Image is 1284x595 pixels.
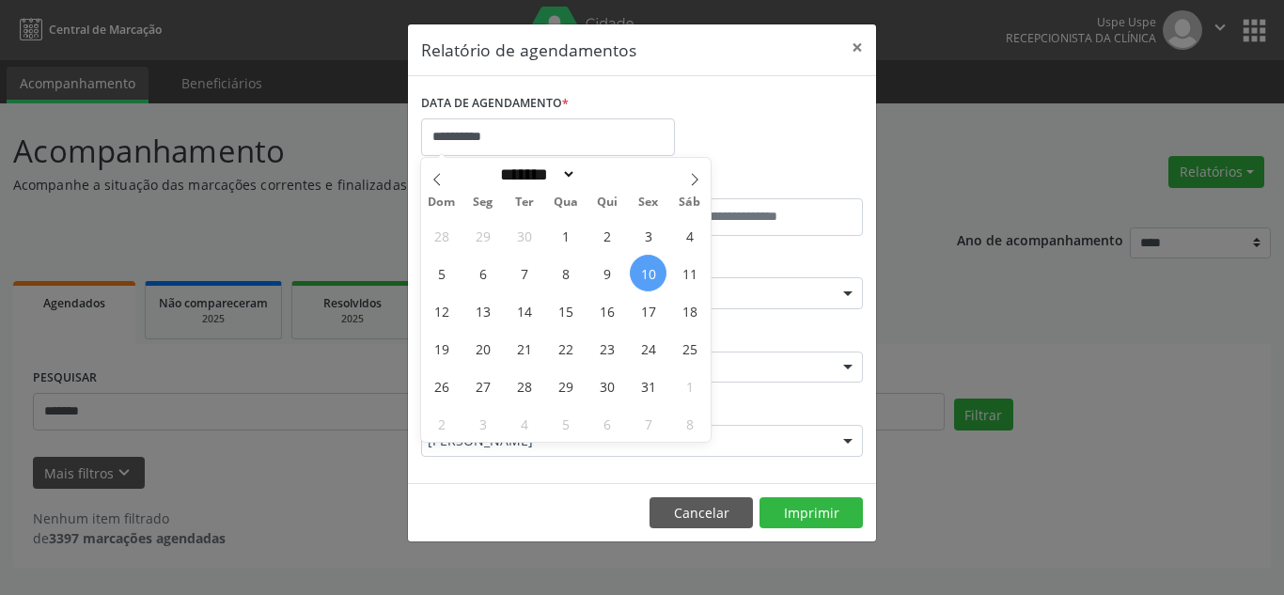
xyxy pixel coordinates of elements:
button: Cancelar [650,497,753,529]
span: Sáb [669,196,711,209]
span: Outubro 17, 2025 [630,292,666,329]
span: Novembro 6, 2025 [588,405,625,442]
span: Outubro 4, 2025 [671,217,708,254]
span: Outubro 15, 2025 [547,292,584,329]
span: Setembro 30, 2025 [506,217,542,254]
span: Outubro 12, 2025 [423,292,460,329]
span: Outubro 14, 2025 [506,292,542,329]
span: Outubro 5, 2025 [423,255,460,291]
span: Outubro 16, 2025 [588,292,625,329]
span: Outubro 27, 2025 [464,368,501,404]
span: Outubro 9, 2025 [588,255,625,291]
span: Outubro 13, 2025 [464,292,501,329]
span: Setembro 28, 2025 [423,217,460,254]
span: Outubro 11, 2025 [671,255,708,291]
h5: Relatório de agendamentos [421,38,636,62]
span: Outubro 6, 2025 [464,255,501,291]
span: Setembro 29, 2025 [464,217,501,254]
span: Outubro 7, 2025 [506,255,542,291]
span: Dom [421,196,462,209]
span: Outubro 19, 2025 [423,330,460,367]
span: Outubro 26, 2025 [423,368,460,404]
span: Novembro 4, 2025 [506,405,542,442]
label: ATÉ [647,169,863,198]
span: Outubro 30, 2025 [588,368,625,404]
span: Outubro 2, 2025 [588,217,625,254]
span: Outubro 20, 2025 [464,330,501,367]
span: Outubro 22, 2025 [547,330,584,367]
span: Outubro 21, 2025 [506,330,542,367]
span: Outubro 10, 2025 [630,255,666,291]
span: Outubro 23, 2025 [588,330,625,367]
span: Novembro 7, 2025 [630,405,666,442]
span: Qua [545,196,587,209]
span: Outubro 29, 2025 [547,368,584,404]
span: Sex [628,196,669,209]
span: Novembro 5, 2025 [547,405,584,442]
span: Novembro 1, 2025 [671,368,708,404]
span: Novembro 2, 2025 [423,405,460,442]
span: Ter [504,196,545,209]
span: Novembro 3, 2025 [464,405,501,442]
span: Outubro 1, 2025 [547,217,584,254]
span: Outubro 3, 2025 [630,217,666,254]
span: Outubro 24, 2025 [630,330,666,367]
label: DATA DE AGENDAMENTO [421,89,569,118]
span: Outubro 8, 2025 [547,255,584,291]
span: Outubro 28, 2025 [506,368,542,404]
span: Novembro 8, 2025 [671,405,708,442]
span: Outubro 18, 2025 [671,292,708,329]
button: Imprimir [759,497,863,529]
button: Close [838,24,876,70]
select: Month [493,164,576,184]
span: Seg [462,196,504,209]
span: Outubro 25, 2025 [671,330,708,367]
span: Qui [587,196,628,209]
span: Outubro 31, 2025 [630,368,666,404]
input: Year [576,164,638,184]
